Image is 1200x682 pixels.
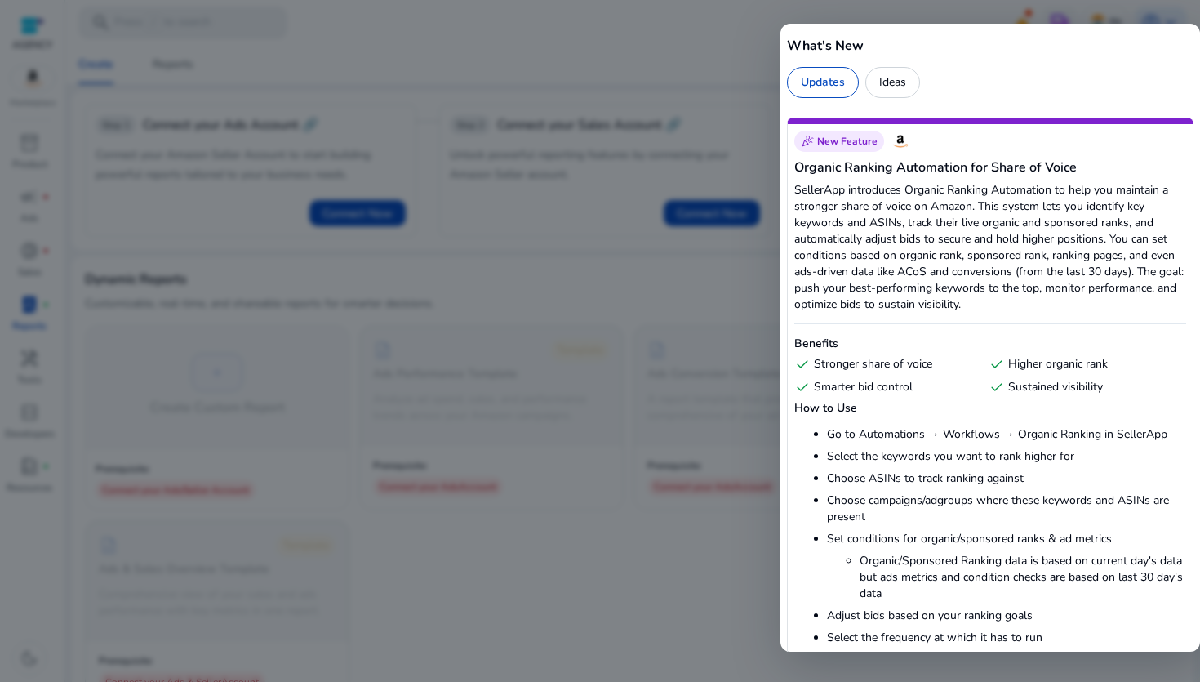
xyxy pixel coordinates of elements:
span: celebration [801,135,814,148]
h5: What's New [787,36,1194,56]
li: Select the frequency at which it has to run [827,630,1187,646]
p: SellerApp introduces Organic Ranking Automation to help you maintain a stronger share of voice on... [794,182,1187,313]
li: Organic/Sponsored Ranking data is based on current day's data but ads metrics and condition check... [860,553,1187,602]
div: Smarter bid control [794,379,983,395]
span: New Feature [817,135,878,148]
li: Select the keywords you want to rank higher for [827,448,1187,465]
h6: Benefits [794,336,1187,352]
span: check [794,379,811,395]
span: check [794,356,811,372]
h5: Organic Ranking Automation for Share of Voice [794,158,1187,177]
div: Ideas [865,67,920,98]
div: Updates [787,67,859,98]
li: Adjust bids based on your ranking goals [827,608,1187,624]
li: Choose ASINs to track ranking against [827,470,1187,487]
img: Amazon [891,131,910,151]
div: Sustained visibility [989,379,1177,395]
div: Stronger share of voice [794,356,983,372]
div: Higher organic rank [989,356,1177,372]
span: check [989,379,1005,395]
span: check [989,356,1005,372]
li: Go to Automations → Workflows → Organic Ranking in SellerApp [827,426,1187,443]
li: Choose campaigns/adgroups where these keywords and ASINs are present [827,493,1187,525]
li: Set conditions for organic/sponsored ranks & ad metrics [827,531,1187,602]
h6: How to Use [794,400,1187,417]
